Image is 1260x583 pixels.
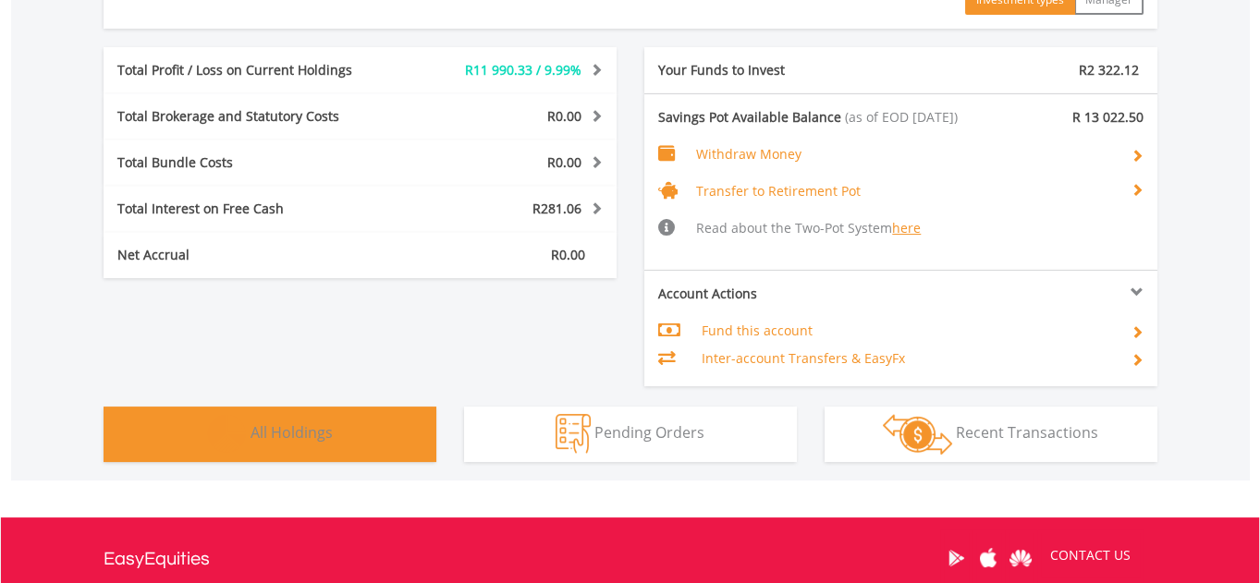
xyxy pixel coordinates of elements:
[594,422,704,443] span: Pending Orders
[658,108,841,126] span: Savings Pot Available Balance
[532,200,581,217] span: R281.06
[701,345,1116,372] td: Inter-account Transfers & EasyFx
[104,200,403,218] div: Total Interest on Free Cash
[696,219,921,237] span: Read about the Two-Pot System
[547,153,581,171] span: R0.00
[207,414,247,454] img: holdings-wht.png
[845,108,958,126] span: (as of EOD [DATE])
[825,407,1157,462] button: Recent Transactions
[1037,529,1144,581] a: CONTACT US
[104,107,403,126] div: Total Brokerage and Statutory Costs
[465,61,581,79] span: R11 990.33 / 9.99%
[556,414,591,454] img: pending_instructions-wht.png
[551,246,585,263] span: R0.00
[104,61,403,79] div: Total Profit / Loss on Current Holdings
[892,219,921,237] a: here
[1029,108,1157,127] div: R 13 022.50
[251,422,333,443] span: All Holdings
[464,407,797,462] button: Pending Orders
[696,145,801,163] span: Withdraw Money
[696,182,861,200] span: Transfer to Retirement Pot
[883,414,952,455] img: transactions-zar-wht.png
[104,246,403,264] div: Net Accrual
[644,285,901,303] div: Account Actions
[547,107,581,125] span: R0.00
[1079,61,1139,79] span: R2 322.12
[956,422,1098,443] span: Recent Transactions
[644,61,901,79] div: Your Funds to Invest
[701,317,1116,345] td: Fund this account
[104,407,436,462] button: All Holdings
[104,153,403,172] div: Total Bundle Costs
